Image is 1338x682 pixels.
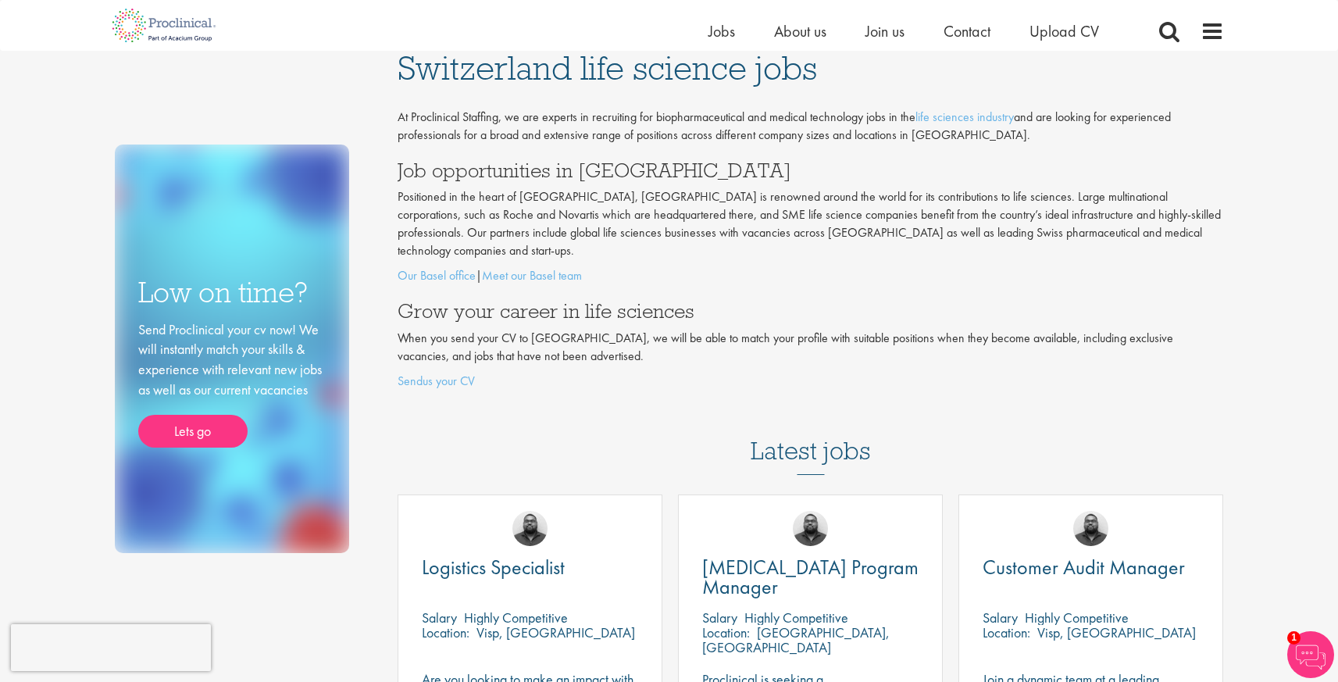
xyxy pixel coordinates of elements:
[702,623,890,656] p: [GEOGRAPHIC_DATA], [GEOGRAPHIC_DATA]
[398,160,1224,180] h3: Job opportunities in [GEOGRAPHIC_DATA]
[751,398,871,475] h3: Latest jobs
[138,415,248,448] a: Lets go
[1029,21,1099,41] a: Upload CV
[865,21,904,41] a: Join us
[774,21,826,41] a: About us
[1287,631,1301,645] span: 1
[983,554,1185,580] span: Customer Audit Manager
[793,511,828,546] img: Ashley Bennett
[398,109,1224,145] p: At Proclinical Staffing, we are experts in recruiting for biopharmaceutical and medical technolog...
[983,609,1018,627] span: Salary
[422,558,638,577] a: Logistics Specialist
[702,623,750,641] span: Location:
[476,623,635,641] p: Visp, [GEOGRAPHIC_DATA]
[138,277,326,308] h3: Low on time?
[422,609,457,627] span: Salary
[1073,511,1108,546] img: Ashley Bennett
[702,554,919,600] span: [MEDICAL_DATA] Program Manager
[398,301,1224,321] h3: Grow your career in life sciences
[422,623,469,641] span: Location:
[1025,609,1129,627] p: Highly Competitive
[512,511,548,546] img: Ashley Bennett
[138,320,326,448] div: Send Proclinical your cv now! We will instantly match your skills & experience with relevant new ...
[398,373,475,389] a: Sendus your CV
[983,558,1199,577] a: Customer Audit Manager
[702,558,919,597] a: [MEDICAL_DATA] Program Manager
[398,188,1224,259] p: Positioned in the heart of [GEOGRAPHIC_DATA], [GEOGRAPHIC_DATA] is renowned around the world for ...
[915,109,1014,125] a: life sciences industry
[11,624,211,671] iframe: reCAPTCHA
[482,267,582,284] a: Meet our Basel team
[1037,623,1196,641] p: Visp, [GEOGRAPHIC_DATA]
[398,330,1224,366] p: When you send your CV to [GEOGRAPHIC_DATA], we will be able to match your profile with suitable p...
[398,47,817,89] span: Switzerland life science jobs
[422,554,565,580] span: Logistics Specialist
[708,21,735,41] a: Jobs
[944,21,990,41] a: Contact
[1287,631,1334,678] img: Chatbot
[398,267,476,284] a: Our Basel office
[983,623,1030,641] span: Location:
[464,609,568,627] p: Highly Competitive
[398,267,1224,285] p: |
[744,609,848,627] p: Highly Competitive
[702,609,737,627] span: Salary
